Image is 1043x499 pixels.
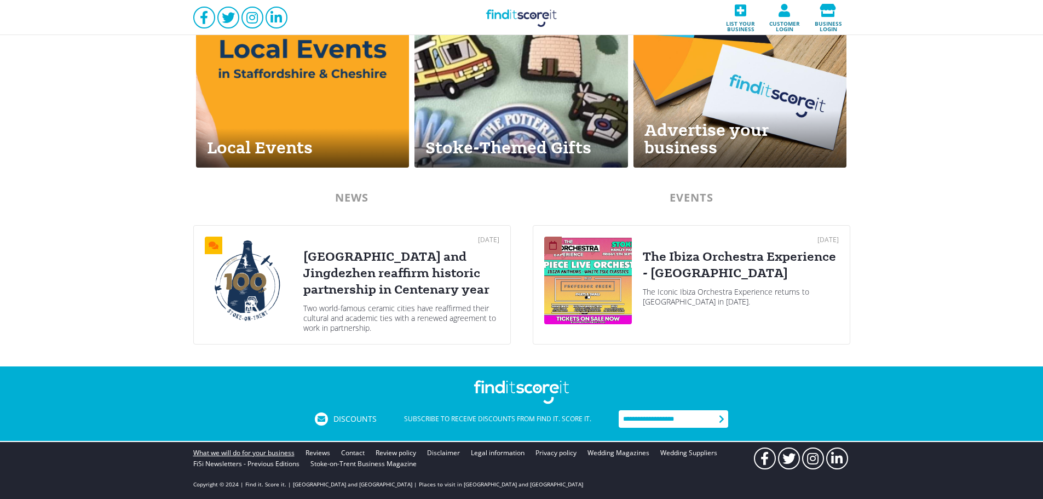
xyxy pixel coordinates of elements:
div: Stoke-Themed Gifts [414,128,628,168]
div: [DATE] [303,237,499,243]
span: Business login [810,17,847,32]
a: Customer login [763,1,806,35]
a: [DATE]The Ibiza Orchestra Experience - [GEOGRAPHIC_DATA]The Iconic Ibiza Orchestra Experience ret... [533,225,850,345]
a: Wedding Suppliers [660,448,717,458]
div: Subscribe to receive discounts from Find it. Score it. [377,412,619,426]
div: Local Events [196,128,410,168]
a: Reviews [306,448,330,458]
a: Business login [806,1,850,35]
div: [DATE] [643,237,839,243]
span: List your business [722,17,759,32]
div: The Ibiza Orchestra Experience - [GEOGRAPHIC_DATA] [643,249,839,282]
a: FiSi Newsletters - Previous Editions [193,458,299,469]
a: [DATE][GEOGRAPHIC_DATA] and Jingdezhen reaffirm historic partnership in Centenary yearTwo world-f... [193,225,511,345]
div: Advertise your business [633,111,847,168]
a: Privacy policy [535,448,577,458]
span: Customer login [766,17,803,32]
span: Discounts [333,415,377,423]
div: Two world-famous ceramic cities have reaffirmed their cultural and academic ties with a renewed a... [303,303,499,333]
a: Stoke-on-Trent Business Magazine [310,458,417,469]
a: List your business [719,1,763,35]
a: Legal information [471,448,525,458]
a: Contact [341,448,365,458]
a: What we will do for your business [193,448,295,458]
div: EVENTS [533,192,850,203]
a: Review policy [376,448,416,458]
div: NEWS [193,192,511,203]
div: The Iconic Ibiza Orchestra Experience returns to [GEOGRAPHIC_DATA] in [DATE]. [643,287,839,307]
a: Disclaimer [427,448,460,458]
p: Copyright © 2024 | Find it. Score it. | [GEOGRAPHIC_DATA] and [GEOGRAPHIC_DATA] | Places to visit... [193,480,583,488]
div: [GEOGRAPHIC_DATA] and Jingdezhen reaffirm historic partnership in Centenary year [303,249,499,298]
a: Wedding Magazines [587,448,649,458]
